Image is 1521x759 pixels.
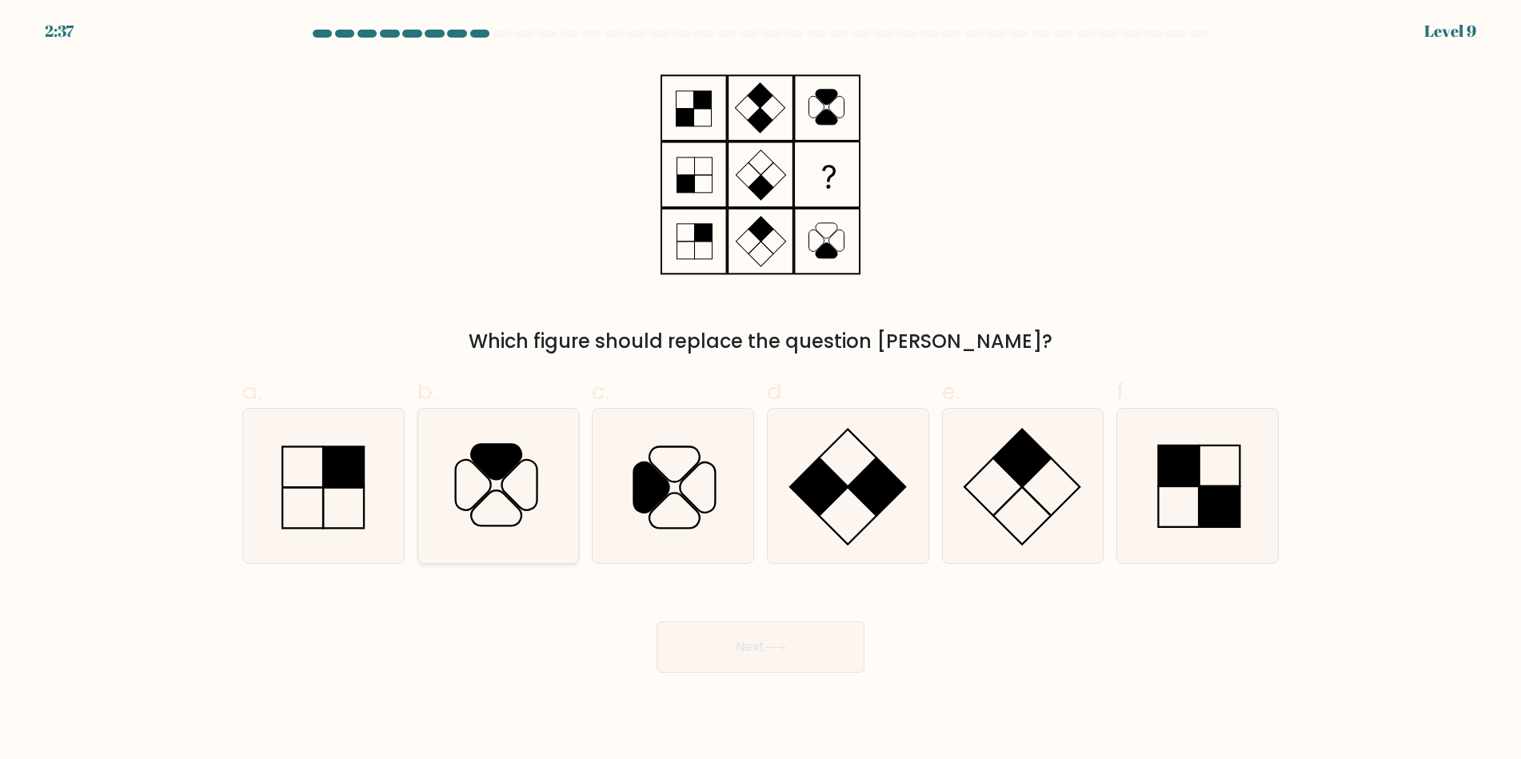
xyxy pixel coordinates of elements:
[252,327,1269,356] div: Which figure should replace the question [PERSON_NAME]?
[767,376,786,407] span: d.
[417,376,437,407] span: b.
[1424,19,1476,43] div: Level 9
[657,621,864,673] button: Next
[242,376,261,407] span: a.
[592,376,609,407] span: c.
[1116,376,1128,407] span: f.
[942,376,960,407] span: e.
[45,19,74,43] div: 2:37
